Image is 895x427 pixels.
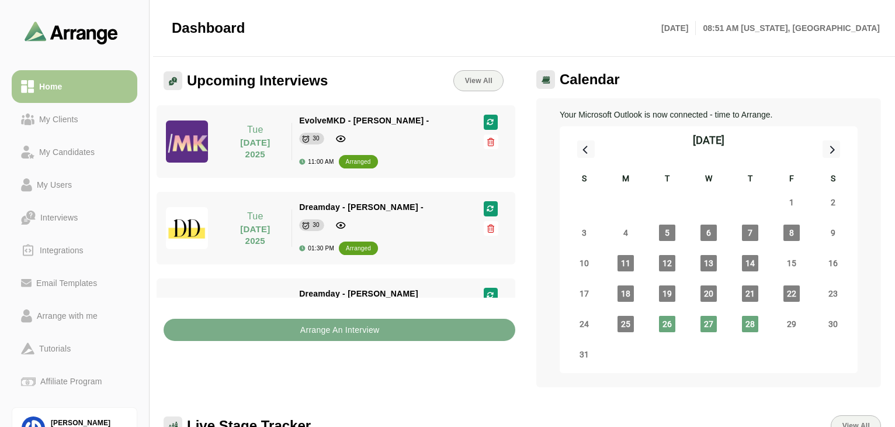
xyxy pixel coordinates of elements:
div: 11:00 AM [299,159,334,165]
span: Sunday, August 31, 2025 [576,346,592,363]
span: Dreamday - [PERSON_NAME] ([PERSON_NAME]) [PERSON_NAME] - [299,289,453,310]
span: Wednesday, August 6, 2025 [700,225,717,241]
span: Tuesday, August 26, 2025 [659,316,675,332]
span: View All [464,77,492,85]
span: Thursday, August 7, 2025 [742,225,758,241]
span: Tuesday, August 5, 2025 [659,225,675,241]
div: Home [34,80,67,94]
div: Integrations [35,243,88,257]
a: My Candidates [12,136,137,168]
div: arranged [346,156,371,168]
img: evolvemkd-logo.jpg [166,120,208,163]
a: Home [12,70,137,103]
a: Affiliate Program [12,365,137,398]
span: Wednesday, August 20, 2025 [700,285,717,302]
span: Wednesday, August 27, 2025 [700,316,717,332]
a: Integrations [12,234,137,267]
p: 08:51 AM [US_STATE], [GEOGRAPHIC_DATA] [696,21,880,35]
div: 01:30 PM [299,245,334,252]
div: Affiliate Program [36,374,106,388]
div: My Clients [34,112,83,126]
div: Arrange with me [32,309,102,323]
span: Dashboard [172,19,245,37]
span: Thursday, August 21, 2025 [742,285,758,302]
span: Friday, August 1, 2025 [783,194,800,211]
span: Monday, August 11, 2025 [618,255,634,271]
span: Sunday, August 17, 2025 [576,285,592,302]
span: Saturday, August 23, 2025 [825,285,841,302]
p: Your Microsoft Outlook is now connected - time to Arrange. [560,108,858,122]
a: Email Templates [12,267,137,299]
span: Saturday, August 16, 2025 [825,255,841,271]
span: Sunday, August 10, 2025 [576,255,592,271]
span: Sunday, August 3, 2025 [576,225,592,241]
span: Calendar [560,71,620,88]
span: Saturday, August 9, 2025 [825,225,841,241]
div: Tutorials [34,342,75,356]
div: T [730,172,771,187]
div: My Users [32,178,77,192]
span: EvolveMKD - [PERSON_NAME] - [299,116,429,125]
p: [DATE] 2025 [226,137,285,160]
span: Sunday, August 24, 2025 [576,316,592,332]
div: S [813,172,854,187]
a: Tutorials [12,332,137,365]
b: Arrange An Interview [300,319,380,341]
p: [DATE] [661,21,696,35]
span: Upcoming Interviews [187,72,328,89]
a: My Clients [12,103,137,136]
div: Interviews [36,211,82,225]
span: Wednesday, August 13, 2025 [700,255,717,271]
span: Monday, August 18, 2025 [618,285,634,302]
div: Email Templates [32,276,102,290]
span: Saturday, August 30, 2025 [825,316,841,332]
span: Monday, August 25, 2025 [618,316,634,332]
a: Interviews [12,201,137,234]
div: 30 [313,133,320,144]
span: Saturday, August 2, 2025 [825,194,841,211]
div: arranged [346,243,371,254]
div: W [688,172,729,187]
span: Friday, August 22, 2025 [783,285,800,302]
span: Tuesday, August 19, 2025 [659,285,675,302]
a: Arrange with me [12,299,137,332]
span: Dreamday - [PERSON_NAME] - [299,202,424,212]
span: Tuesday, August 12, 2025 [659,255,675,271]
div: 30 [313,219,320,231]
div: My Candidates [34,145,99,159]
span: Friday, August 8, 2025 [783,225,800,241]
div: M [605,172,646,187]
p: [DATE] 2025 [226,223,285,247]
span: Friday, August 15, 2025 [783,255,800,271]
a: My Users [12,168,137,201]
div: T [646,172,688,187]
span: Thursday, August 28, 2025 [742,316,758,332]
button: Arrange An Interview [164,319,515,341]
a: View All [453,70,504,91]
span: Friday, August 29, 2025 [783,316,800,332]
img: dreamdayla_logo.jpg [166,207,208,249]
div: F [771,172,813,187]
p: Tue [226,123,285,137]
span: Monday, August 4, 2025 [618,225,634,241]
div: [DATE] [693,132,724,149]
img: arrangeai-name-small-logo.4d2b8aee.svg [25,21,118,44]
div: S [563,172,605,187]
p: Tue [226,209,285,223]
span: Thursday, August 14, 2025 [742,255,758,271]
